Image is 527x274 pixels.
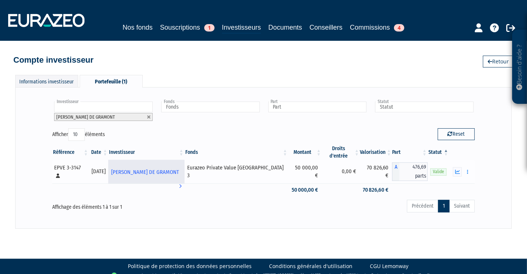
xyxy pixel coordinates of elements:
select: Afficheréléments [68,128,85,141]
div: Informations investisseur [15,75,78,87]
a: [PERSON_NAME] DE GRAMONT [108,164,185,179]
i: Voir l'investisseur [179,179,182,193]
a: CGU Lemonway [370,263,408,270]
th: Montant: activer pour trier la colonne par ordre croissant [288,145,322,160]
a: Politique de protection des données personnelles [128,263,252,270]
th: Part: activer pour trier la colonne par ordre croissant [392,145,428,160]
span: Valide [430,168,447,175]
span: [PERSON_NAME] DE GRAMONT [56,114,115,120]
a: Souscriptions1 [160,22,215,33]
div: Eurazeo Private Value [GEOGRAPHIC_DATA] 3 [187,164,286,180]
span: 476,69 parts [400,162,428,181]
a: Conditions générales d'utilisation [269,263,352,270]
span: 4 [394,24,404,32]
th: Valorisation: activer pour trier la colonne par ordre croissant [360,145,392,160]
a: Nos fonds [123,22,153,33]
a: Conseillers [309,22,342,33]
span: [PERSON_NAME] DE GRAMONT [111,165,179,179]
div: [DATE] [92,168,106,175]
a: 1 [438,200,450,212]
th: Fonds: activer pour trier la colonne par ordre croissant [185,145,288,160]
h4: Compte investisseur [13,56,93,65]
a: Investisseurs [222,22,261,34]
p: Besoin d'aide ? [516,34,524,100]
td: 70 826,60 € [360,160,392,184]
td: 50 000,00 € [288,160,322,184]
button: Reset [438,128,475,140]
div: Affichage des éléments 1 à 1 sur 1 [52,199,222,211]
i: [Français] Personne physique [56,174,60,178]
a: Commissions4 [350,22,404,33]
div: EPVE 3-3147 [54,164,86,180]
img: 1732889491-logotype_eurazeo_blanc_rvb.png [8,14,84,27]
th: Date: activer pour trier la colonne par ordre croissant [89,145,108,160]
label: Afficher éléments [52,128,105,141]
td: 0,00 € [322,160,360,184]
a: Documents [268,22,302,33]
td: 50 000,00 € [288,184,322,197]
td: 70 826,60 € [360,184,392,197]
div: A - Eurazeo Private Value Europe 3 [392,162,428,181]
div: Portefeuille (1) [80,75,143,88]
th: Droits d'entrée: activer pour trier la colonne par ordre croissant [322,145,360,160]
th: Investisseur: activer pour trier la colonne par ordre croissant [108,145,185,160]
th: Statut : activer pour trier la colonne par ordre d&eacute;croissant [428,145,449,160]
th: Référence : activer pour trier la colonne par ordre croissant [52,145,89,160]
a: Retour [483,56,514,67]
span: 1 [204,24,215,32]
span: A [392,162,400,181]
